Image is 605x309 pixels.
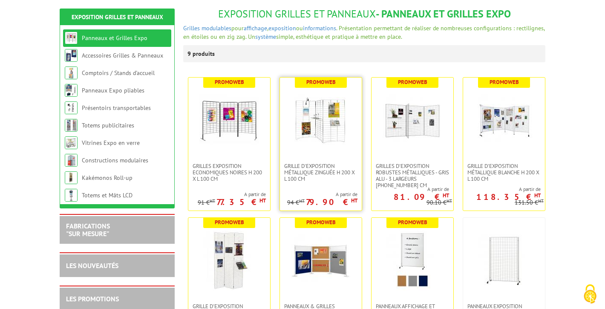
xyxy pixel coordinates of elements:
[187,45,219,62] p: 9 produits
[447,198,452,204] sup: HT
[82,104,151,112] a: Présentoirs transportables
[82,52,163,59] a: Accessoires Grilles & Panneaux
[372,163,453,188] a: Grilles d'exposition robustes métalliques - gris alu - 3 largeurs [PHONE_NUMBER] cm
[65,66,78,79] img: Comptoirs / Stands d'accueil
[303,24,336,32] a: informations
[210,198,215,204] sup: HT
[376,163,449,188] span: Grilles d'exposition robustes métalliques - gris alu - 3 largeurs [PHONE_NUMBER] cm
[579,283,601,305] img: Cookies (fenêtre modale)
[474,90,534,150] img: Grille d'exposition métallique blanche H 200 x L 100 cm
[255,33,276,40] a: système
[383,90,442,150] img: Grilles d'exposition robustes métalliques - gris alu - 3 largeurs 70-100-120 cm
[65,84,78,97] img: Panneaux Expo pliables
[291,231,351,290] img: Panneaux & Grilles modulables - liège, feutrine grise ou bleue, blanc laqué ou gris alu
[82,121,134,129] a: Totems publicitaires
[474,231,534,290] img: Panneaux Exposition Grilles mobiles sur roulettes - gris clair
[291,90,351,150] img: Grille d'exposition métallique Zinguée H 200 x L 100 cm
[82,87,144,94] a: Panneaux Expo pliables
[82,139,140,147] a: Vitrines Expo en verre
[394,194,449,199] p: 81.09 €
[306,78,336,86] b: Promoweb
[287,199,305,206] p: 94 €
[426,199,452,206] p: 90.10 €
[244,24,267,32] a: affichage
[299,198,305,204] sup: HT
[188,163,270,182] a: Grilles Exposition Economiques Noires H 200 x L 100 cm
[476,194,541,199] p: 118.35 €
[82,174,133,182] a: Kakémonos Roll-up
[490,78,519,86] b: Promoweb
[82,191,133,199] a: Totems et Mâts LCD
[199,231,259,290] img: Grille d'exposition économique blanche, fixation murale, paravent ou sur pied
[198,191,266,198] span: A partir de
[82,34,147,42] a: Panneaux et Grilles Expo
[463,186,541,193] span: A partir de
[193,163,266,182] span: Grilles Exposition Economiques Noires H 200 x L 100 cm
[215,78,244,86] b: Promoweb
[215,219,244,226] b: Promoweb
[575,280,605,309] button: Cookies (fenêtre modale)
[82,69,155,77] a: Comptoirs / Stands d'accueil
[268,24,296,32] a: exposition
[65,101,78,114] img: Présentoirs transportables
[351,197,357,204] sup: HT
[82,156,148,164] a: Constructions modulaires
[199,90,259,150] img: Grilles Exposition Economiques Noires H 200 x L 100 cm
[198,199,215,206] p: 91 €
[287,191,357,198] span: A partir de
[534,192,541,199] sup: HT
[65,154,78,167] img: Constructions modulaires
[306,199,357,205] p: 79.90 €
[72,13,163,21] a: Exposition Grilles et Panneaux
[65,119,78,132] img: Totems publicitaires
[65,171,78,184] img: Kakémonos Roll-up
[515,199,544,206] p: 131.50 €
[66,222,110,238] a: FABRICATIONS"Sur Mesure"
[65,49,78,62] img: Accessoires Grilles & Panneaux
[65,189,78,202] img: Totems et Mâts LCD
[183,24,200,32] a: Grilles
[284,163,357,182] span: Grille d'exposition métallique Zinguée H 200 x L 100 cm
[183,24,544,40] span: pour , ou . Présentation permettant de réaliser de nombreuses configurations : rectilignes, en ét...
[372,186,449,193] span: A partir de
[383,231,442,290] img: Panneaux Affichage et Ecriture Mobiles - finitions liège punaisable, feutrine gris clair ou bleue...
[183,9,545,20] h1: - Panneaux et Grilles Expo
[280,163,362,182] a: Grille d'exposition métallique Zinguée H 200 x L 100 cm
[218,7,376,20] span: Exposition Grilles et Panneaux
[259,197,266,204] sup: HT
[65,136,78,149] img: Vitrines Expo en verre
[306,219,336,226] b: Promoweb
[202,24,231,32] a: modulables
[538,198,544,204] sup: HT
[463,163,545,182] a: Grille d'exposition métallique blanche H 200 x L 100 cm
[216,199,266,205] p: 77.35 €
[443,192,449,199] sup: HT
[467,163,541,182] span: Grille d'exposition métallique blanche H 200 x L 100 cm
[398,78,427,86] b: Promoweb
[398,219,427,226] b: Promoweb
[65,32,78,44] img: Panneaux et Grilles Expo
